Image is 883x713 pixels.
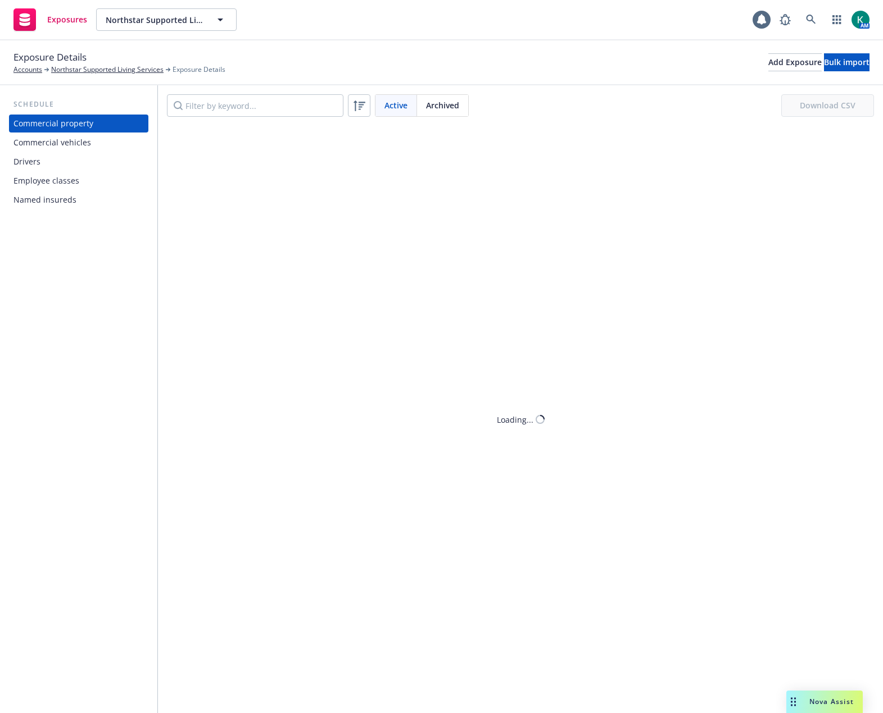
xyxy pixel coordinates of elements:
div: Schedule [9,99,148,110]
button: Nova Assist [786,691,863,713]
a: Drivers [9,153,148,171]
span: Northstar Supported Living Services [106,14,203,26]
a: Accounts [13,65,42,75]
div: Drag to move [786,691,800,713]
a: Report a Bug [774,8,796,31]
div: Named insureds [13,191,76,209]
span: Archived [426,99,459,111]
span: Nova Assist [809,697,854,706]
a: Switch app [826,8,848,31]
a: Commercial vehicles [9,134,148,152]
button: Bulk import [824,53,870,71]
div: Loading... [497,414,533,426]
button: Add Exposure [768,53,822,71]
span: Exposures [47,15,87,24]
input: Filter by keyword... [167,94,343,117]
div: Drivers [13,153,40,171]
a: Northstar Supported Living Services [51,65,164,75]
div: Employee classes [13,172,79,190]
div: Commercial vehicles [13,134,91,152]
div: Add Exposure [768,54,822,71]
button: Northstar Supported Living Services [96,8,237,31]
span: Exposure Details [173,65,225,75]
span: Exposure Details [13,50,87,65]
div: Bulk import [824,54,870,71]
a: Exposures [9,4,92,35]
a: Named insureds [9,191,148,209]
a: Search [800,8,822,31]
a: Commercial property [9,115,148,132]
a: Employee classes [9,172,148,190]
span: Active [384,99,407,111]
img: photo [852,11,870,29]
div: Commercial property [13,115,93,132]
